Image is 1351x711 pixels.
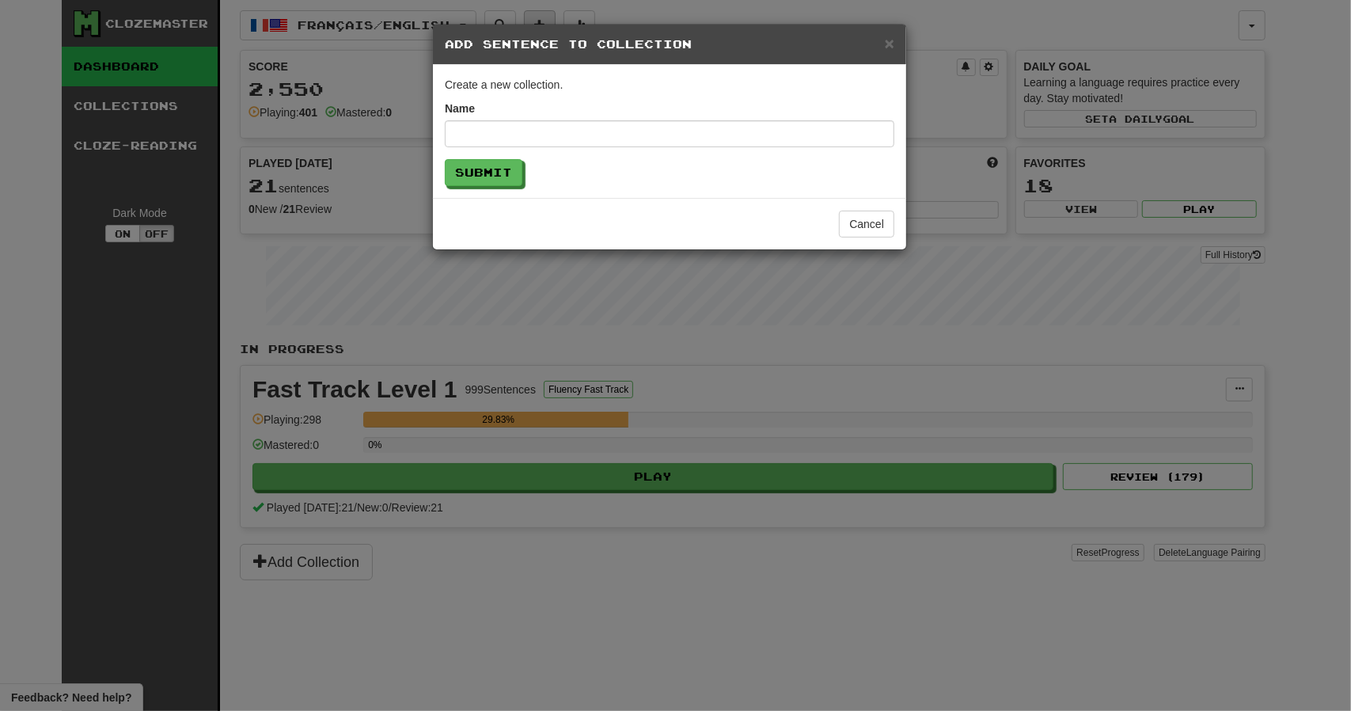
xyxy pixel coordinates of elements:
h5: Add Sentence to Collection [445,36,894,52]
button: Close [885,35,894,51]
p: Create a new collection. [445,77,894,93]
span: × [885,34,894,52]
label: Name [445,101,475,116]
button: Submit [445,159,522,186]
button: Cancel [839,211,894,238]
